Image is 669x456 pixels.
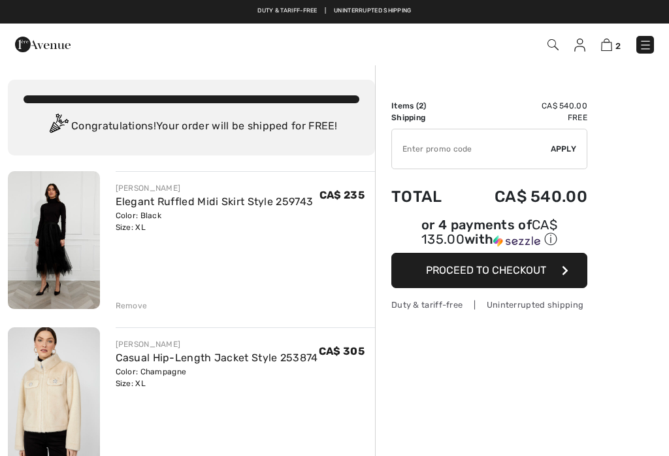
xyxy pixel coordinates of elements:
[461,112,587,123] td: Free
[391,219,587,253] div: or 4 payments ofCA$ 135.00withSezzle Click to learn more about Sezzle
[116,338,318,350] div: [PERSON_NAME]
[24,114,359,140] div: Congratulations! Your order will be shipped for FREE!
[419,101,423,110] span: 2
[319,345,365,357] span: CA$ 305
[319,189,365,201] span: CA$ 235
[391,174,461,219] td: Total
[116,210,314,233] div: Color: Black Size: XL
[551,143,577,155] span: Apply
[461,100,587,112] td: CA$ 540.00
[8,171,100,309] img: Elegant Ruffled Midi Skirt Style 259743
[639,39,652,52] img: Menu
[15,37,71,50] a: 1ère Avenue
[116,366,318,389] div: Color: Champagne Size: XL
[426,264,546,276] span: Proceed to Checkout
[391,219,587,248] div: or 4 payments of with
[421,217,557,247] span: CA$ 135.00
[391,299,587,311] div: Duty & tariff-free | Uninterrupted shipping
[601,39,612,51] img: Shopping Bag
[15,31,71,57] img: 1ère Avenue
[116,300,148,312] div: Remove
[116,351,318,364] a: Casual Hip-Length Jacket Style 253874
[547,39,559,50] img: Search
[461,174,587,219] td: CA$ 540.00
[493,235,540,247] img: Sezzle
[391,112,461,123] td: Shipping
[574,39,585,52] img: My Info
[116,182,314,194] div: [PERSON_NAME]
[391,253,587,288] button: Proceed to Checkout
[45,114,71,140] img: Congratulation2.svg
[116,195,314,208] a: Elegant Ruffled Midi Skirt Style 259743
[392,129,551,169] input: Promo code
[615,41,621,51] span: 2
[391,100,461,112] td: Items ( )
[601,37,621,52] a: 2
